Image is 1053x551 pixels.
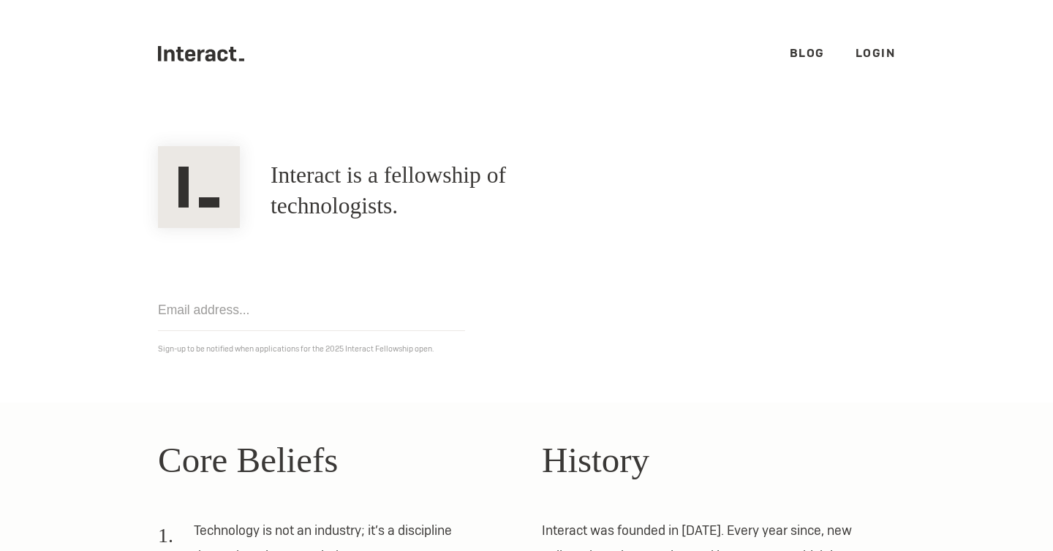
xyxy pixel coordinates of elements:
a: Login [856,45,896,61]
p: Sign-up to be notified when applications for the 2025 Interact Fellowship open. [158,341,895,357]
h1: Interact is a fellowship of technologists. [271,160,616,221]
img: Interact Logo [158,146,240,228]
a: Blog [790,45,825,61]
input: Email address... [158,289,465,331]
h2: History [542,433,895,487]
h2: Core Beliefs [158,433,511,487]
